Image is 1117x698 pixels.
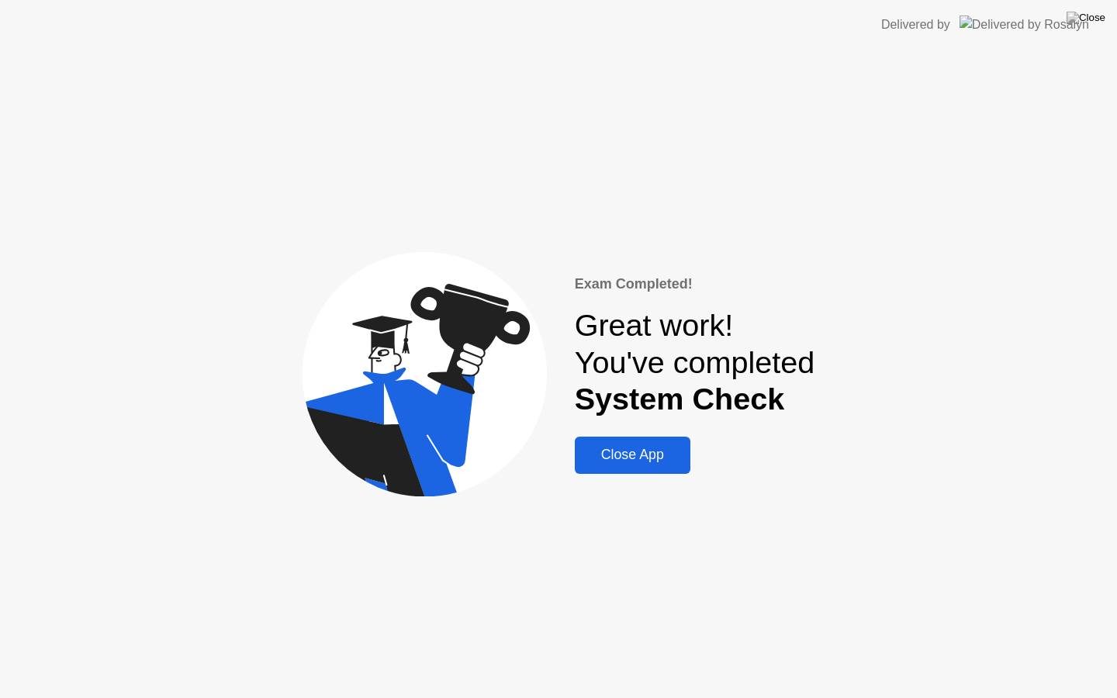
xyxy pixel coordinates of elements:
b: System Check [575,382,785,416]
button: Close App [575,437,690,474]
img: Close [1067,12,1105,24]
img: Delivered by Rosalyn [960,16,1089,33]
div: Delivered by [881,16,950,34]
div: Great work! You've completed [575,307,815,418]
div: Close App [579,447,686,463]
div: Exam Completed! [575,274,815,295]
